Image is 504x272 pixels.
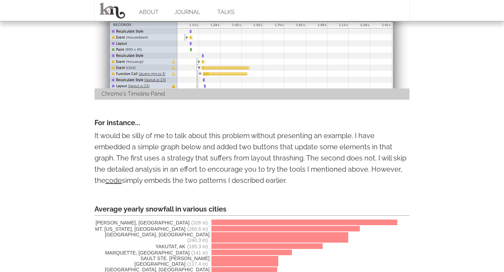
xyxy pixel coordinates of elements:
[94,220,210,226] span: [PERSON_NAME], [GEOGRAPHIC_DATA]
[94,256,210,267] span: SAULT STE. [PERSON_NAME][GEOGRAPHIC_DATA]
[187,237,208,243] span: (240.3 in)
[191,250,208,256] span: (141 in)
[94,117,409,128] h4: For instance...
[94,250,210,256] span: MARQUETTE, [GEOGRAPHIC_DATA]
[187,226,208,232] span: (260.6 in)
[94,244,210,249] span: YAKUTAT, AK
[187,261,208,267] span: (117.4 in)
[191,220,208,226] span: (326 in)
[94,232,210,243] span: [GEOGRAPHIC_DATA], [GEOGRAPHIC_DATA]
[187,244,208,249] span: (195.3 in)
[94,203,409,216] div: Average yearly snowfall in various cities
[94,130,409,186] p: It would be silly of me to talk about this problem without presenting an example. I have embedded...
[105,176,122,185] a: code
[94,88,409,100] div: Chrome's Timeline Panel
[94,226,210,232] span: MT. [US_STATE], [GEOGRAPHIC_DATA]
